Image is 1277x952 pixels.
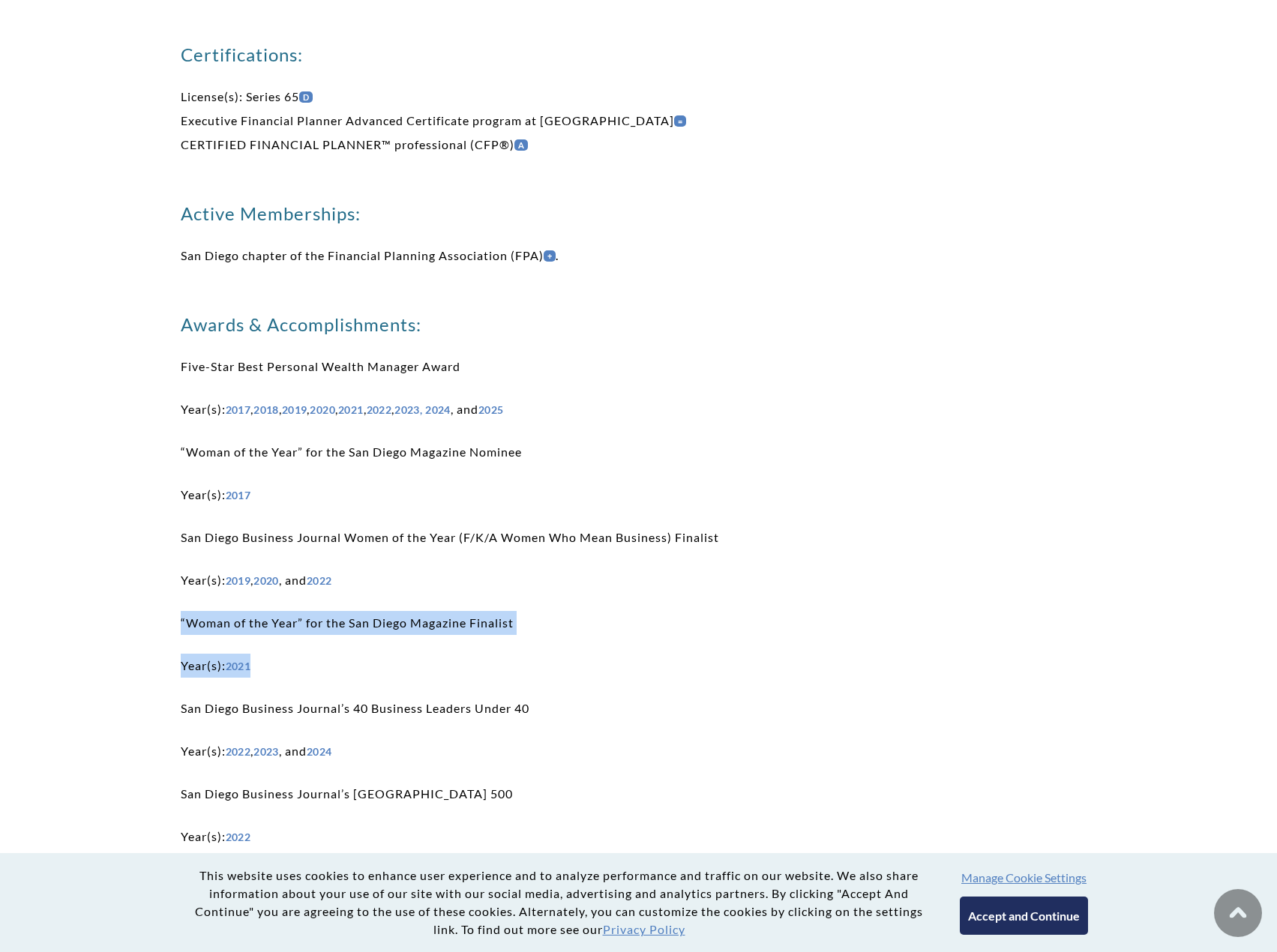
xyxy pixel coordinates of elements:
a: 2018 [253,403,279,416]
a: 2021 [338,403,364,416]
p: Year(s): , , , , , , , and [181,397,1097,421]
p: License(s): Series 65 Executive Financial Planner Advanced Certificate program at [GEOGRAPHIC_DAT... [181,85,1097,157]
p: Year(s): , , and [181,739,1097,763]
a: 2017 [226,489,251,501]
p: San Diego Business Journal Women of the Year (F/K/A Women Who Mean Business) Finalist [181,525,1097,549]
a: 2023, [394,403,422,416]
p: Year(s): [181,483,1097,507]
p: “Woman of the Year” for the San Diego Magazine Nominee [181,440,1097,464]
p: Year(s): [181,654,1097,678]
a: 2017 [226,403,251,416]
p: San Diego chapter of the Financial Planning Association (FPA) . [181,244,1097,268]
a: 2024 [307,745,332,758]
p: Year(s): [181,825,1097,849]
p: San Diego Business Journal’s [GEOGRAPHIC_DATA] 500 [181,782,1097,806]
a: D [299,91,313,103]
p: “Woman of the Year” for the San Diego Magazine Finalist [181,611,1097,635]
a: 2019 [226,574,251,587]
a: 2022 [226,745,251,758]
p: This website uses cookies to enhance user experience and to analyze performance and traffic on ou... [189,867,930,939]
a: 2022 [307,574,332,587]
p: San Diego Business Journal’s 40 Business Leaders Under 40 [181,696,1097,720]
p: Year(s): , , and [181,568,1097,592]
a: Privacy Policy [603,922,685,936]
a: A [514,139,528,151]
a: 2020 [253,574,279,587]
a: 2022 [226,831,251,843]
button: Manage Cookie Settings [961,870,1087,885]
button: Accept and Continue [960,897,1088,935]
h3: Active Memberships: [181,202,1097,226]
a: 2025 [478,403,504,416]
h3: Awards & Accomplishments: [181,313,1097,337]
a: 2022 [367,403,392,416]
p: Five-Star Best Personal Wealth Manager Award [181,355,1097,379]
a: = [674,115,686,127]
a: 2024 [425,403,451,416]
a: 2023 [253,745,279,758]
a: 2020 [310,403,335,416]
a: 2019 [282,403,307,416]
a: 2021 [226,660,251,672]
a: + [544,250,556,262]
h3: Certifications: [181,43,1097,67]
